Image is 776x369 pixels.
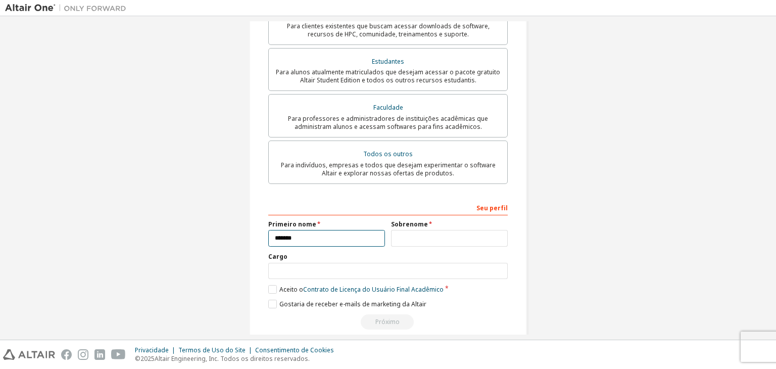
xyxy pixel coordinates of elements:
[78,349,88,360] img: instagram.svg
[372,57,404,66] font: Estudantes
[268,220,316,228] font: Primeiro nome
[255,346,334,354] font: Consentimento de Cookies
[178,346,246,354] font: Termos de Uso do Site
[140,354,155,363] font: 2025
[363,150,413,158] font: Todos os outros
[268,314,508,330] div: Leia e aceite o CLUF para continuar
[94,349,105,360] img: linkedin.svg
[391,220,428,228] font: Sobrenome
[276,68,500,84] font: Para alunos atualmente matriculados que desejam acessar o pacote gratuito Altair Student Edition ...
[281,161,496,177] font: Para indivíduos, empresas e todos que desejam experimentar o software Altair e explorar nossas of...
[279,300,426,308] font: Gostaria de receber e-mails de marketing da Altair
[155,354,310,363] font: Altair Engineering, Inc. Todos os direitos reservados.
[135,354,140,363] font: ©
[3,349,55,360] img: altair_logo.svg
[61,349,72,360] img: facebook.svg
[476,204,508,212] font: Seu perfil
[303,285,410,294] font: Contrato de Licença do Usuário Final
[135,346,169,354] font: Privacidade
[373,103,403,112] font: Faculdade
[111,349,126,360] img: youtube.svg
[279,285,303,294] font: Aceito o
[411,285,444,294] font: Acadêmico
[287,22,490,38] font: Para clientes existentes que buscam acessar downloads de software, recursos de HPC, comunidade, t...
[268,252,287,261] font: Cargo
[5,3,131,13] img: Altair Um
[288,114,488,131] font: Para professores e administradores de instituições acadêmicas que administram alunos e acessam so...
